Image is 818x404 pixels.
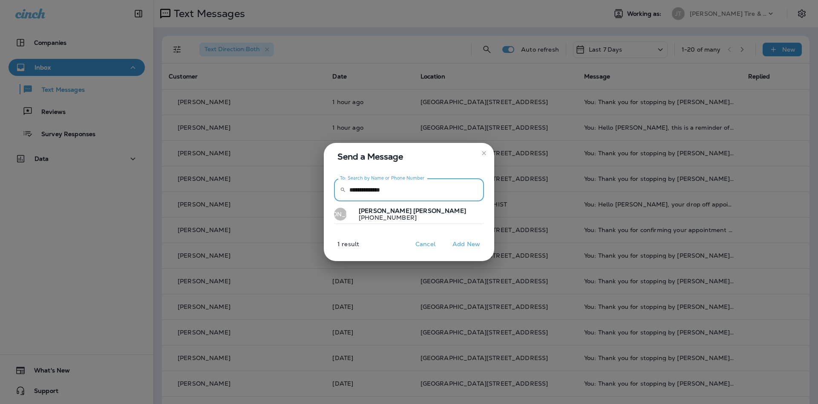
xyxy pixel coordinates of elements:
div: [PERSON_NAME] [334,208,347,221]
span: Send a Message [337,150,484,163]
button: [PERSON_NAME][PERSON_NAME] [PERSON_NAME][PHONE_NUMBER] [334,205,484,224]
span: [PERSON_NAME] [359,207,412,215]
button: close [477,146,491,160]
button: Cancel [409,238,441,251]
span: [PERSON_NAME] [413,207,466,215]
label: To: Search by Name or Phone Number [340,175,425,181]
button: Add New [448,238,484,251]
p: 1 result [320,241,359,254]
p: [PHONE_NUMBER] [352,214,466,221]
